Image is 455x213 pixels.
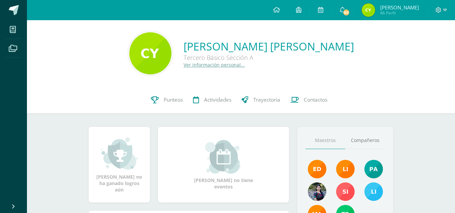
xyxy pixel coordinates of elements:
img: f40e456500941b1b33f0807dd74ea5cf.png [308,160,326,178]
img: event_small.png [205,140,242,174]
img: 40c28ce654064086a0d3fb3093eec86e.png [364,160,383,178]
span: Punteos [164,96,183,103]
div: Tercero Básico Sección A [184,54,354,62]
img: 444653cd6ea365fbf71c70a6163eb421.png [129,32,171,74]
a: Ver información personal... [184,62,245,68]
img: 9b17679b4520195df407efdfd7b84603.png [308,182,326,201]
a: Contactos [285,86,332,113]
a: [PERSON_NAME] [PERSON_NAME] [184,39,354,54]
img: 9221ccec0b9c13a6522550b27c560307.png [362,3,375,17]
a: Trayectoria [236,86,285,113]
img: f1876bea0eda9ed609c3471a3207beac.png [336,182,355,201]
a: Punteos [146,86,188,113]
img: cefb4344c5418beef7f7b4a6cc3e812c.png [336,160,355,178]
a: Maestros [305,132,345,149]
span: Mi Perfil [380,10,419,16]
span: Actividades [204,96,231,103]
img: 93ccdf12d55837f49f350ac5ca2a40a5.png [364,182,383,201]
a: Actividades [188,86,236,113]
div: [PERSON_NAME] no ha ganado logros aún [95,137,143,193]
span: Contactos [304,96,327,103]
img: achievement_small.png [101,137,138,170]
div: [PERSON_NAME] no tiene eventos [190,140,257,190]
a: Compañeros [345,132,385,149]
span: 80 [343,9,350,16]
span: [PERSON_NAME] [380,4,419,11]
span: Trayectoria [253,96,280,103]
